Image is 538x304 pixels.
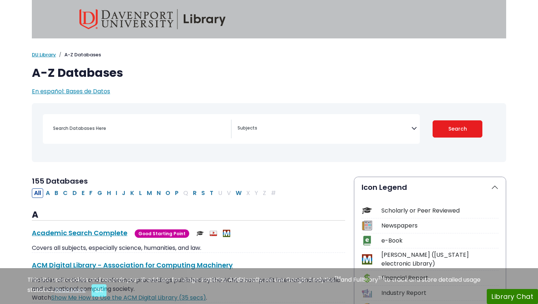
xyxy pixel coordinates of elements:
[56,51,101,59] li: A-Z Databases
[145,188,154,198] button: Filter Results M
[381,236,498,245] div: e-Book
[70,188,79,198] button: Filter Results D
[32,260,233,270] a: ACM Digital Library - Association for Computing Machinery
[113,188,119,198] button: Filter Results I
[32,103,506,162] nav: Search filters
[32,51,56,58] a: DU Library
[381,206,498,215] div: Scholarly or Peer Reviewed
[354,177,506,198] button: Icon Legend
[381,251,498,268] div: [PERSON_NAME] ([US_STATE] electronic Library)
[32,188,43,198] button: All
[233,188,244,198] button: Filter Results W
[163,188,172,198] button: Filter Results O
[199,188,207,198] button: Filter Results S
[61,188,70,198] button: Filter Results C
[49,123,231,134] input: Search database by title or keyword
[378,275,384,281] sup: TM
[362,221,372,230] img: Icon Newspapers
[223,230,230,237] img: MeL (Michigan electronic Library)
[95,188,104,198] button: Filter Results G
[91,284,107,297] button: Close
[362,236,372,245] img: Icon e-Book
[210,230,217,237] img: Audio & Video
[120,188,128,198] button: Filter Results J
[44,188,52,198] button: Filter Results A
[135,229,189,238] span: Good Starting Point
[32,188,279,197] div: Alpha-list to filter by first letter of database name
[27,275,511,297] div: This site uses cookies and records your IP address for usage statistics. Additionally, we use Goo...
[335,275,341,281] sup: TM
[32,66,506,80] h1: A-Z Databases
[487,289,538,304] button: Library Chat
[79,9,226,29] img: Davenport University Library
[32,176,88,186] span: 155 Databases
[32,87,110,95] a: En español: Bases de Datos
[52,188,60,198] button: Filter Results B
[32,244,345,252] p: Covers all subjects, especially science, humanities, and law.
[79,188,87,198] button: Filter Results E
[55,286,86,294] a: Read More
[87,188,95,198] button: Filter Results F
[381,221,498,230] div: Newspapers
[32,228,127,237] a: Academic Search Complete
[32,210,345,221] h3: A
[362,206,372,215] img: Icon Scholarly or Peer Reviewed
[362,254,372,264] img: Icon MeL (Michigan electronic Library)
[191,188,199,198] button: Filter Results R
[197,230,204,237] img: Scholarly or Peer Reviewed
[238,126,411,132] textarea: Search
[208,188,216,198] button: Filter Results T
[173,188,181,198] button: Filter Results P
[137,188,144,198] button: Filter Results L
[32,51,506,59] nav: breadcrumb
[433,120,483,138] button: Submit for Search Results
[154,188,163,198] button: Filter Results N
[105,188,113,198] button: Filter Results H
[128,188,137,198] button: Filter Results K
